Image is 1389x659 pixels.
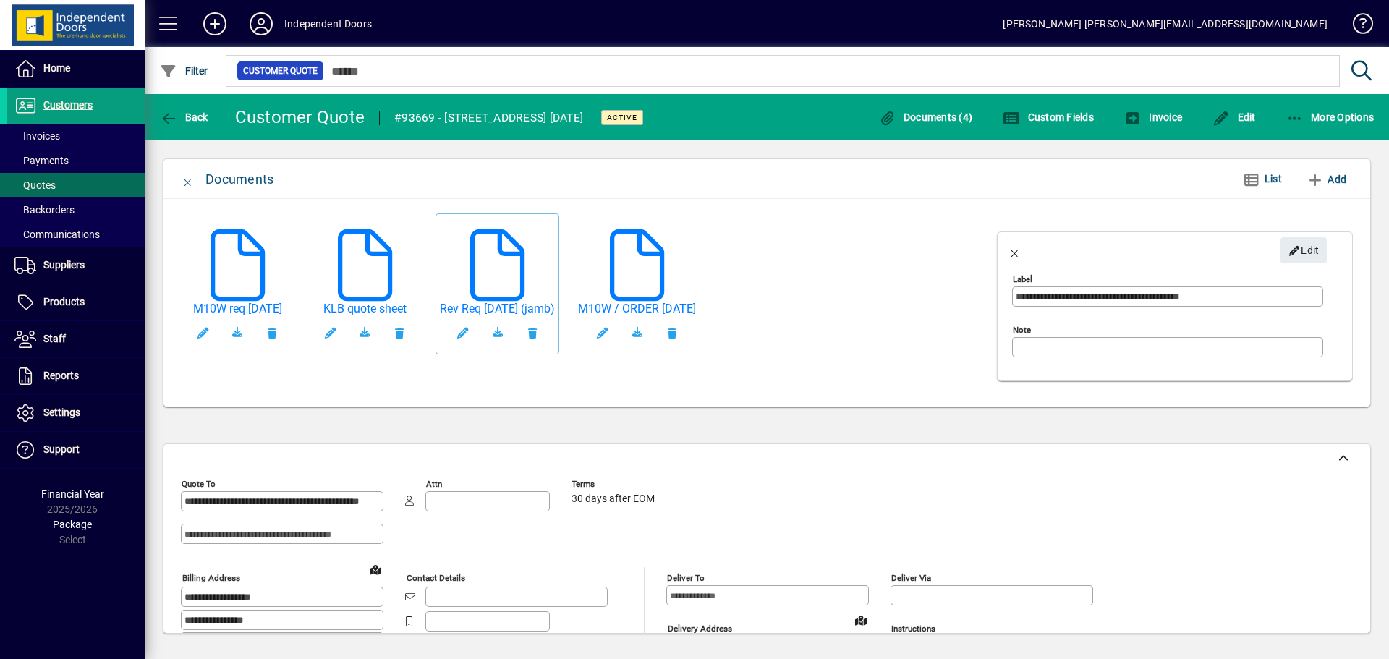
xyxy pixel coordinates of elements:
button: Close [998,233,1032,268]
mat-label: Note [1013,325,1031,335]
span: Documents (4) [878,111,972,123]
div: Customer Quote [235,106,365,129]
button: Close [171,162,205,197]
a: Suppliers [7,247,145,284]
span: Settings [43,407,80,418]
a: View on map [364,558,387,581]
span: Custom Fields [1003,111,1094,123]
button: Edit [1209,104,1260,130]
button: Remove [515,315,550,350]
div: #93669 - [STREET_ADDRESS] [DATE] [394,106,583,129]
mat-label: Quote To [182,479,216,489]
span: Quotes [14,179,56,191]
mat-label: Deliver To [667,573,705,583]
button: Filter [156,58,212,84]
span: Backorders [14,204,75,216]
a: View on map [849,608,872,632]
app-page-header-button: Back [145,104,224,130]
a: Payments [7,148,145,173]
span: More Options [1286,111,1375,123]
span: Package [53,519,92,530]
a: Home [7,51,145,87]
a: Staff [7,321,145,357]
button: List [1231,166,1294,192]
a: Backorders [7,197,145,222]
button: Back [156,104,212,130]
span: Communications [14,229,100,240]
button: Edit [585,315,620,350]
button: Edit [185,315,220,350]
a: Products [7,284,145,320]
button: Remove [255,315,289,350]
a: Download [480,315,515,350]
span: Edit [1288,239,1320,263]
span: Add [1307,168,1346,191]
button: Add [192,11,238,37]
a: M10W / ORDER [DATE] [578,302,696,315]
span: Reports [43,370,79,381]
span: Home [43,62,70,74]
a: Download [347,315,382,350]
a: Settings [7,395,145,431]
div: Documents [205,168,273,191]
button: More Options [1283,104,1378,130]
button: Documents (4) [875,104,976,130]
a: KLB quote sheet [313,302,417,315]
a: Knowledge Base [1342,3,1371,50]
span: Suppliers [43,259,85,271]
div: [PERSON_NAME] [PERSON_NAME][EMAIL_ADDRESS][DOMAIN_NAME] [1003,12,1328,35]
button: Remove [382,315,417,350]
mat-label: Label [1013,274,1032,284]
button: Edit [313,315,347,350]
span: Financial Year [41,488,104,500]
mat-label: Instructions [891,624,935,634]
span: 30 days after EOM [572,493,655,505]
span: Terms [572,480,658,489]
span: Customers [43,99,93,111]
a: Support [7,432,145,468]
div: Independent Doors [284,12,372,35]
a: Rev Req [DATE] (jamb) [440,302,555,315]
button: Edit [1280,237,1327,263]
a: Reports [7,358,145,394]
span: Support [43,443,80,455]
button: Invoice [1121,104,1186,130]
span: Active [607,113,637,122]
a: Invoices [7,124,145,148]
a: Communications [7,222,145,247]
a: Download [620,315,655,350]
span: Invoices [14,130,60,142]
a: M10W req [DATE] [185,302,289,315]
mat-label: Deliver via [891,573,931,583]
a: Quotes [7,173,145,197]
mat-label: Attn [426,479,442,489]
button: Edit [446,315,480,350]
span: List [1265,173,1282,184]
span: Edit [1212,111,1256,123]
span: Products [43,296,85,307]
span: Back [160,111,208,123]
button: Custom Fields [999,104,1097,130]
span: Staff [43,333,66,344]
a: Download [220,315,255,350]
button: Add [1301,166,1352,192]
span: Filter [160,65,208,77]
button: Profile [238,11,284,37]
button: Remove [655,315,689,350]
span: Customer Quote [243,64,318,78]
span: Payments [14,155,69,166]
span: Invoice [1124,111,1182,123]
